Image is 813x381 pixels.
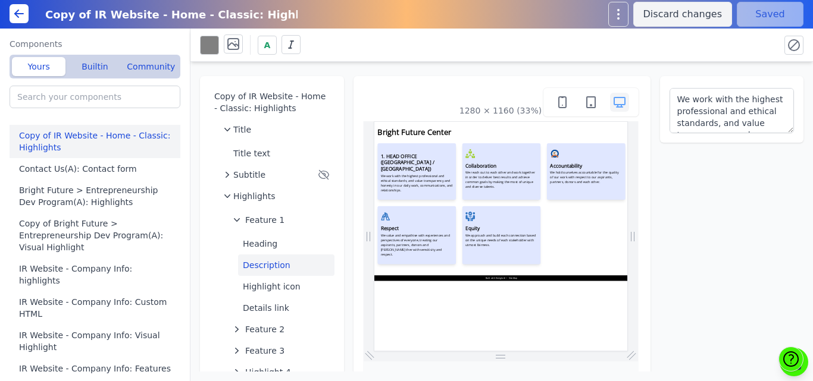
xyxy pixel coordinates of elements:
button: Desktop [610,93,629,112]
h3: Accountability [527,121,743,140]
button: Tablet [581,93,601,112]
label: Components [10,38,180,50]
span: Feature 1 [245,214,284,226]
button: Mobile [553,93,572,112]
p: We approach and build each connection based on the unique needs of each stakeholder with utmost f... [273,333,489,376]
button: Saved [737,2,803,27]
h2: Equity [273,310,489,329]
button: IR Website - Company Info: highlights [10,258,185,291]
h3: Collaboration [273,121,489,140]
button: Description [238,254,334,276]
button: Highlights [219,185,334,207]
button: Background color [200,36,219,55]
button: Feature 2 [229,319,334,340]
span: Feature 2 [245,323,284,335]
div: 1280 × 1160 (33%) [459,105,542,116]
span: Feature 3 [245,345,284,357]
span: Highlight 4 [245,366,291,378]
button: Copy of IR Website - Home - Classic: Highlights [10,125,185,158]
button: Copy of IR Website - Home - Classic: Highlights [209,86,334,119]
button: Bright Future > Entrepreneurship Dev Program(A): Highlights [10,180,185,213]
button: Feature 3 [229,340,334,361]
button: Title [219,119,334,140]
button: IR Website - Company Info: Visual Highlight [10,325,185,358]
h2: Bright Future Center [10,19,752,43]
button: Yours [12,57,65,76]
button: Background image [224,34,243,53]
span: Title [233,124,251,136]
button: IR Website - Company Info: Features [10,358,185,379]
button: Contact Us(A): Contact form [10,158,185,180]
button: Feature 1 [229,209,334,231]
span: A [264,39,271,51]
button: Community [124,57,178,76]
button: Discard changes [633,2,732,27]
button: IR Website - Company Info: Custom HTML [10,291,185,325]
button: Reset all styles [784,36,803,55]
p: We work with the highest professional and ethical standards, and value transparency and honesty i... [19,155,235,212]
button: Subtitle [219,164,334,185]
button: Copy of Bright Future > Entrepreneurship Dev Program(A): Visual Highlight [10,213,185,258]
p: We reach out to each other and work together in order to deliver best results and achieve common ... [273,145,489,202]
p: We hold ourselves accountable for the quality of our work with respect to our aspirants, partners... [527,145,743,188]
button: Builtin [68,57,121,76]
button: Highlight icon [238,276,334,297]
button: Italics [282,35,301,54]
h3: 1. HEAD OFFICE ([GEOGRAPHIC_DATA] / [GEOGRAPHIC_DATA]) [19,93,235,150]
iframe: Preview [374,122,628,352]
h2: Respect [19,310,235,329]
button: Title text [229,143,334,164]
input: Search your components [10,86,180,108]
button: A [258,36,277,55]
span: Subtitle [233,169,265,181]
span: Highlights [233,190,276,202]
button: Heading [238,233,334,254]
button: Details link [238,297,334,319]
